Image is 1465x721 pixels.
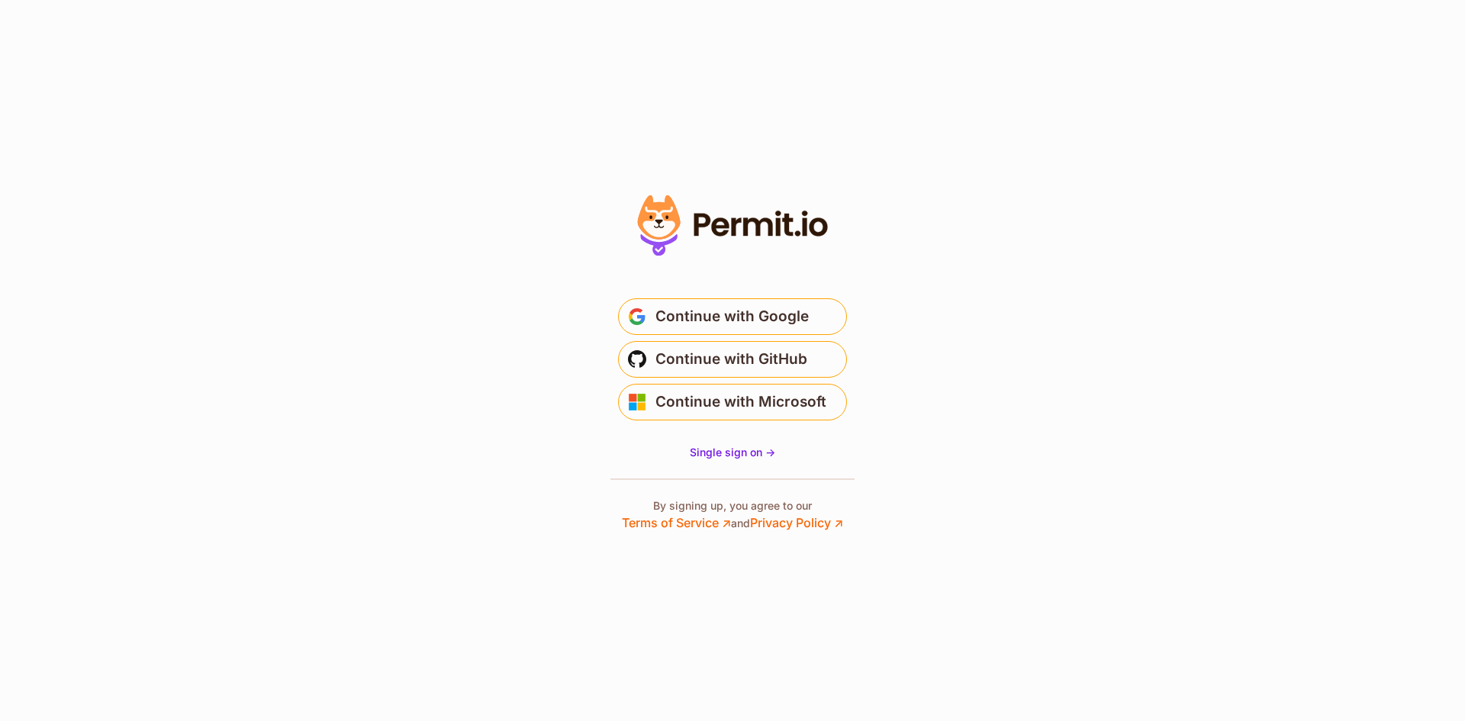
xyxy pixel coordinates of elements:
span: Continue with Microsoft [655,390,826,414]
a: Single sign on -> [690,445,775,460]
p: By signing up, you agree to our and [622,498,843,532]
span: Single sign on -> [690,446,775,459]
span: Continue with Google [655,304,809,329]
span: Continue with GitHub [655,347,807,372]
button: Continue with Google [618,298,847,335]
a: Terms of Service ↗ [622,515,731,530]
button: Continue with Microsoft [618,384,847,420]
a: Privacy Policy ↗ [750,515,843,530]
button: Continue with GitHub [618,341,847,378]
